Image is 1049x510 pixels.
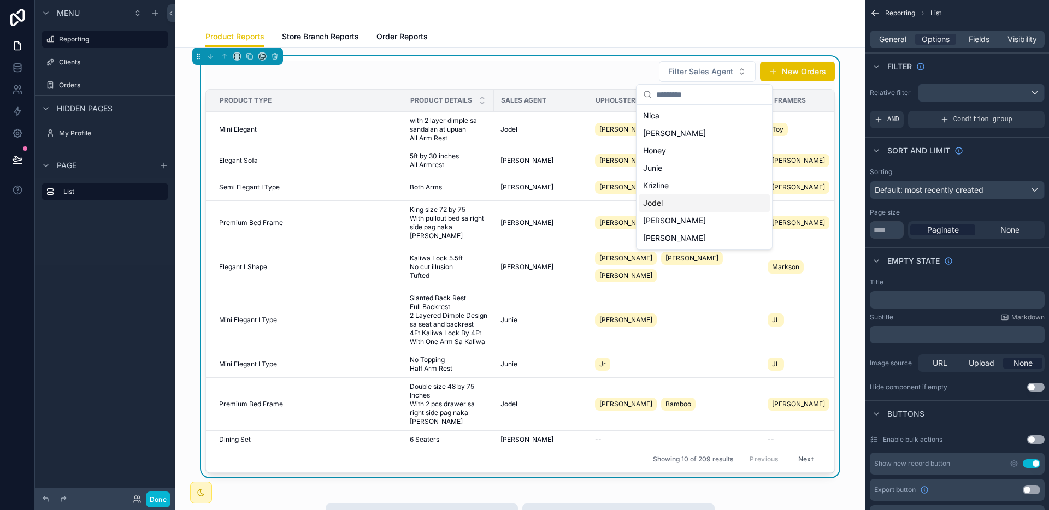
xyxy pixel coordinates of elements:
[870,291,1045,309] div: scrollable content
[599,183,652,192] span: [PERSON_NAME]
[219,156,258,165] span: Elegant Sofa
[643,180,669,191] span: Krizline
[1013,358,1033,369] span: None
[500,156,582,165] a: [PERSON_NAME]
[643,128,706,139] span: [PERSON_NAME]
[595,250,761,284] a: [PERSON_NAME][PERSON_NAME][PERSON_NAME]
[665,254,718,263] span: [PERSON_NAME]
[595,355,761,373] a: Jr
[219,218,283,227] span: Premium Bed Frame
[922,34,950,45] span: Options
[410,116,487,143] a: with 2 layer dimple sa sandalan at upuan All Arm Rest
[595,311,761,329] a: [PERSON_NAME]
[599,400,652,408] span: [PERSON_NAME]
[870,383,947,392] div: Hide component if empty
[57,160,76,171] span: Page
[599,125,652,134] span: [PERSON_NAME]
[774,96,806,105] span: Framers
[1000,313,1045,322] a: Markdown
[772,183,825,192] span: [PERSON_NAME]
[282,27,359,49] a: Store Branch Reports
[768,121,836,138] a: Toy
[500,400,517,408] span: Jodel
[500,316,582,324] a: Junie
[410,205,487,240] a: King size 72 by 75 With pullout bed sa right side pag naka [PERSON_NAME]
[772,360,780,369] span: JL
[500,400,582,408] a: Jodel
[969,34,989,45] span: Fields
[870,88,914,97] label: Relative filter
[870,168,892,176] label: Sorting
[653,455,733,464] span: Showing 10 of 209 results
[1007,34,1037,45] span: Visibility
[768,435,774,444] span: --
[768,395,836,413] a: [PERSON_NAME]
[768,311,836,329] a: JL
[219,360,397,369] a: Mini Elegant LType
[637,105,772,249] div: Suggestions
[772,316,780,324] span: JL
[376,27,428,49] a: Order Reports
[205,31,264,42] span: Product Reports
[668,66,733,77] span: Filter Sales Agent
[643,215,706,226] span: [PERSON_NAME]
[887,256,940,266] span: Empty state
[595,395,761,413] a: [PERSON_NAME]Bamboo
[219,400,397,408] a: Premium Bed Frame
[887,408,924,419] span: Buttons
[933,358,947,369] span: URL
[500,156,553,165] span: [PERSON_NAME]
[410,254,487,280] span: Kaliwa Lock 5.5ft No cut illusion Tufted
[219,156,397,165] a: Elegant Sofa
[643,198,663,209] span: Jodel
[772,218,825,227] span: [PERSON_NAME]
[220,96,272,105] span: Product Type
[599,316,652,324] span: [PERSON_NAME]
[599,156,652,165] span: [PERSON_NAME]
[870,208,900,217] label: Page size
[219,400,283,408] span: Premium Bed Frame
[219,360,277,369] span: Mini Elegant LType
[410,355,487,373] a: No Topping Half Arm Rest
[410,183,442,192] span: Both Arms
[410,435,487,444] a: 6 Seaters
[205,27,264,48] a: Product Reports
[219,125,397,134] a: Mini Elegant
[42,76,168,94] a: Orders
[282,31,359,42] span: Store Branch Reports
[500,316,517,324] span: Junie
[875,185,983,194] span: Default: most recently created
[768,214,836,232] a: [PERSON_NAME]
[219,435,397,444] a: Dining Set
[643,233,706,244] span: [PERSON_NAME]
[772,156,825,165] span: [PERSON_NAME]
[659,61,756,82] button: Select Button
[219,263,397,271] a: Elegant LShape
[870,359,914,367] label: Image source
[595,214,761,232] a: [PERSON_NAME]Bamboo
[595,435,761,444] a: --
[42,31,168,48] a: Reporting
[219,183,397,192] a: Semi Elegant LType
[500,183,553,192] span: [PERSON_NAME]
[219,183,280,192] span: Semi Elegant LType
[791,451,821,468] button: Next
[500,435,553,444] span: [PERSON_NAME]
[953,115,1012,124] span: Condition group
[410,96,472,105] span: Product Details
[887,145,950,156] span: Sort And Limit
[500,435,582,444] a: [PERSON_NAME]
[42,54,168,71] a: Clients
[870,313,893,322] label: Subtitle
[760,62,835,81] button: New Orders
[500,218,553,227] span: [PERSON_NAME]
[500,218,582,227] a: [PERSON_NAME]
[643,145,666,156] span: Honey
[501,96,546,105] span: Sales Agent
[879,34,906,45] span: General
[410,152,487,169] a: 5ft by 30 inches All Armrest
[59,129,166,138] label: My Profile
